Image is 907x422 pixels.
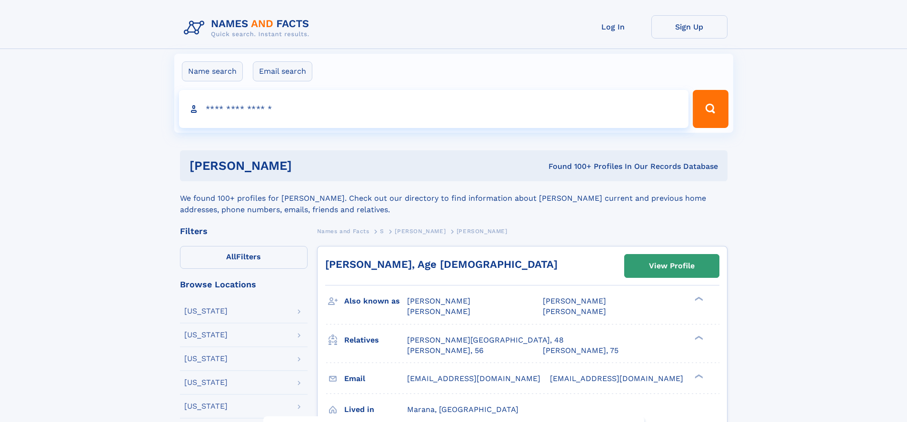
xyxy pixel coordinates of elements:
[407,296,470,305] span: [PERSON_NAME]
[180,246,308,269] label: Filters
[543,296,606,305] span: [PERSON_NAME]
[344,332,407,348] h3: Relatives
[344,402,407,418] h3: Lived in
[457,228,508,235] span: [PERSON_NAME]
[180,181,728,216] div: We found 100+ profiles for [PERSON_NAME]. Check out our directory to find information about [PERS...
[317,225,369,237] a: Names and Facts
[550,374,683,383] span: [EMAIL_ADDRESS][DOMAIN_NAME]
[420,161,718,172] div: Found 100+ Profiles In Our Records Database
[395,228,446,235] span: [PERSON_NAME]
[179,90,689,128] input: search input
[180,280,308,289] div: Browse Locations
[180,15,317,41] img: Logo Names and Facts
[184,379,228,386] div: [US_STATE]
[380,228,384,235] span: S
[182,61,243,81] label: Name search
[543,307,606,316] span: [PERSON_NAME]
[543,345,618,356] a: [PERSON_NAME], 75
[226,252,236,261] span: All
[575,15,651,39] a: Log In
[649,255,695,277] div: View Profile
[344,371,407,387] h3: Email
[180,227,308,236] div: Filters
[407,374,540,383] span: [EMAIL_ADDRESS][DOMAIN_NAME]
[184,402,228,410] div: [US_STATE]
[189,160,420,172] h1: [PERSON_NAME]
[253,61,312,81] label: Email search
[692,373,704,379] div: ❯
[184,307,228,315] div: [US_STATE]
[651,15,728,39] a: Sign Up
[344,293,407,309] h3: Also known as
[184,331,228,339] div: [US_STATE]
[693,90,728,128] button: Search Button
[407,345,484,356] a: [PERSON_NAME], 56
[692,296,704,302] div: ❯
[380,225,384,237] a: S
[625,255,719,277] a: View Profile
[407,307,470,316] span: [PERSON_NAME]
[184,355,228,363] div: [US_STATE]
[407,405,518,414] span: Marana, [GEOGRAPHIC_DATA]
[325,258,558,270] a: [PERSON_NAME], Age [DEMOGRAPHIC_DATA]
[395,225,446,237] a: [PERSON_NAME]
[692,334,704,341] div: ❯
[407,335,564,345] a: [PERSON_NAME][GEOGRAPHIC_DATA], 48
